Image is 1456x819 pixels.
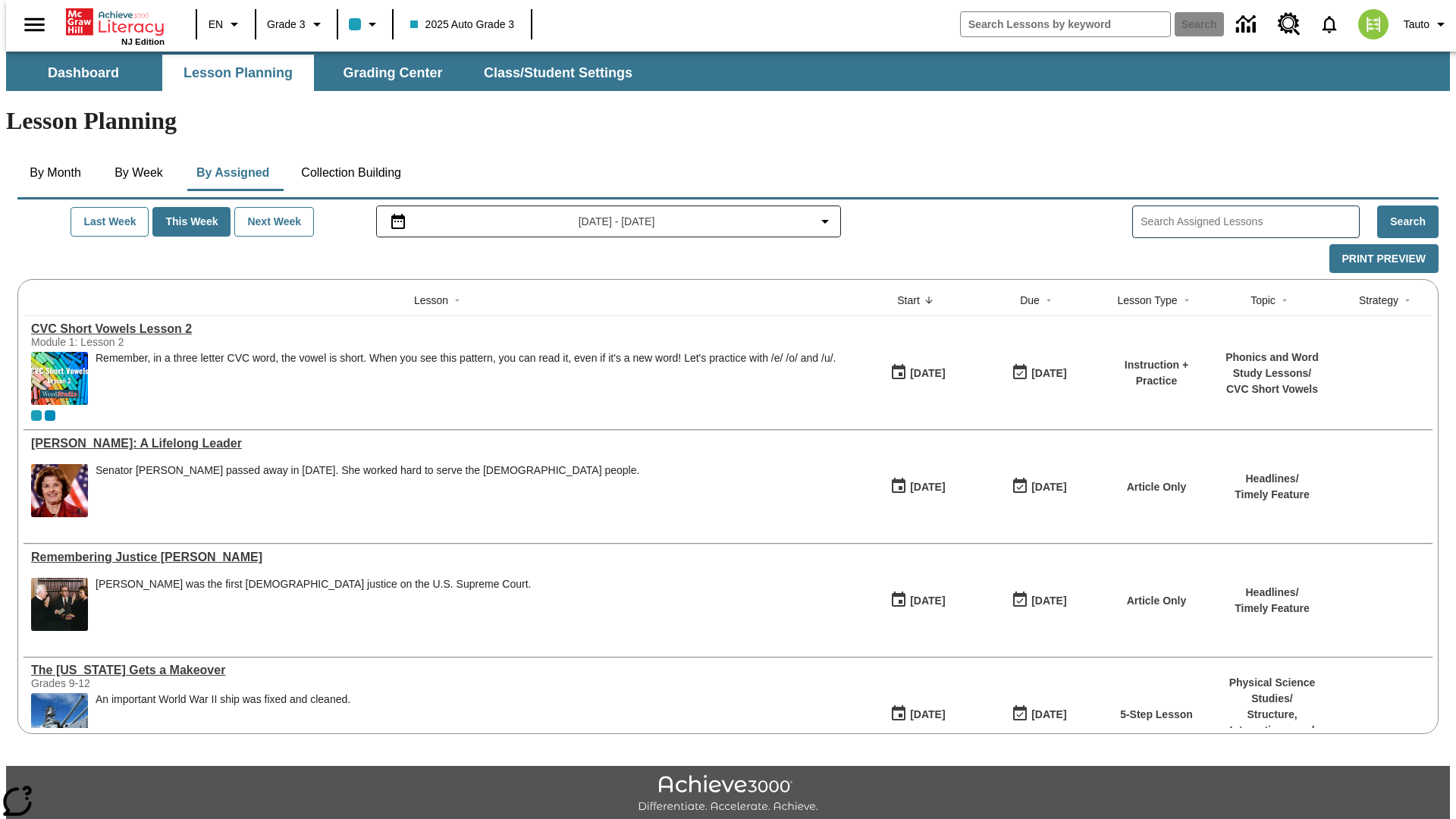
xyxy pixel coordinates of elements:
[1031,591,1066,610] div: [DATE]
[31,437,849,450] div: Dianne Feinstein: A Lifelong Leader
[184,155,281,191] button: By Assigned
[202,11,250,38] button: Language: EN, Select a language
[638,775,818,814] img: Achieve3000 Differentiate Accelerate Achieve
[96,693,350,746] div: An important World War II ship was fixed and cleaned.
[816,212,834,231] svg: Collapse Date Range Filter
[1235,487,1310,503] p: Timely Feature
[343,11,388,38] button: Class color is light blue. Change class color
[31,336,259,348] div: Module 1: Lesson 2
[961,12,1170,36] input: search field
[1235,601,1310,617] p: Timely Feature
[579,214,655,230] span: [DATE] - [DATE]
[1040,291,1058,309] button: Sort
[31,322,849,336] div: CVC Short Vowels Lesson 2
[448,291,466,309] button: Sort
[1117,293,1177,308] div: Lesson Type
[121,37,165,46] span: NJ Edition
[152,207,231,237] button: This Week
[31,551,849,564] div: Remembering Justice O'Connor
[1269,4,1310,45] a: Resource Center, Will open in new tab
[31,437,849,450] a: Dianne Feinstein: A Lifelong Leader, Lessons
[1006,586,1072,615] button: 10/15/25: Last day the lesson can be accessed
[6,107,1450,135] h1: Lesson Planning
[267,17,306,33] span: Grade 3
[66,7,165,37] a: Home
[6,55,646,91] div: SubNavbar
[410,17,515,33] span: 2025 Auto Grade 3
[6,52,1450,91] div: SubNavbar
[1359,293,1398,308] div: Strategy
[1221,381,1323,397] p: CVC Short Vowels
[45,410,55,421] div: OL 2025 Auto Grade 4
[1107,357,1206,389] p: Instruction + Practice
[910,478,945,497] div: [DATE]
[1020,293,1040,308] div: Due
[101,155,177,191] button: By Week
[1031,364,1066,383] div: [DATE]
[1398,11,1456,38] button: Profile/Settings
[910,705,945,724] div: [DATE]
[1178,291,1196,309] button: Sort
[1031,478,1066,497] div: [DATE]
[96,578,531,591] div: [PERSON_NAME] was the first [DEMOGRAPHIC_DATA] justice on the U.S. Supreme Court.
[1404,17,1429,33] span: Tauto
[96,352,836,365] p: Remember, in a three letter CVC word, the vowel is short. When you see this pattern, you can read...
[234,207,314,237] button: Next Week
[1120,707,1193,723] p: 5-Step Lesson
[1377,206,1439,238] button: Search
[96,464,639,517] div: Senator Dianne Feinstein passed away in September 2023. She worked hard to serve the American peo...
[96,693,350,706] div: An important World War II ship was fixed and cleaned.
[162,55,314,91] button: Lesson Planning
[96,352,836,405] div: Remember, in a three letter CVC word, the vowel is short. When you see this pattern, you can read...
[472,55,645,91] button: Class/Student Settings
[414,293,448,308] div: Lesson
[1127,593,1187,609] p: Article Only
[1127,479,1187,495] p: Article Only
[1006,700,1072,729] button: 10/15/25: Last day the lesson can be accessed
[897,293,920,308] div: Start
[31,664,849,677] a: The Missouri Gets a Makeover, Lessons
[1006,472,1072,501] button: 10/15/25: Last day the lesson can be accessed
[1276,291,1294,309] button: Sort
[920,291,938,309] button: Sort
[885,359,950,388] button: 10/15/25: First time the lesson was available
[1398,291,1417,309] button: Sort
[31,578,88,631] img: Chief Justice Warren Burger, wearing a black robe, holds up his right hand and faces Sandra Day O...
[184,64,293,82] span: Lesson Planning
[209,17,223,33] span: EN
[31,410,42,421] div: Current Class
[48,64,119,82] span: Dashboard
[1006,359,1072,388] button: 10/15/25: Last day the lesson can be accessed
[31,464,88,517] img: Senator Dianne Feinstein of California smiles with the U.S. flag behind her.
[1227,4,1269,45] a: Data Center
[1141,211,1359,233] input: Search Assigned Lessons
[31,322,849,336] a: CVC Short Vowels Lesson 2, Lessons
[1329,244,1439,274] button: Print Preview
[484,64,632,82] span: Class/Student Settings
[17,155,93,191] button: By Month
[885,472,950,501] button: 10/15/25: First time the lesson was available
[96,578,531,631] div: Sandra Day O'Connor was the first female justice on the U.S. Supreme Court.
[31,352,88,405] img: CVC Short Vowels Lesson 2.
[1221,675,1323,707] p: Physical Science Studies /
[66,5,165,46] div: Home
[1349,5,1398,44] button: Select a new avatar
[1358,9,1389,39] img: avatar image
[289,155,413,191] button: Collection Building
[317,55,469,91] button: Grading Center
[343,64,442,82] span: Grading Center
[31,664,849,677] div: The Missouri Gets a Makeover
[8,55,159,91] button: Dashboard
[910,364,945,383] div: [DATE]
[31,551,849,564] a: Remembering Justice O'Connor, Lessons
[1221,707,1323,755] p: Structure, Interactions, and Properties of Matter
[96,464,639,477] div: Senator [PERSON_NAME] passed away in [DATE]. She worked hard to serve the [DEMOGRAPHIC_DATA] people.
[1310,5,1349,44] a: Notifications
[261,11,332,38] button: Grade: Grade 3, Select a grade
[1221,350,1323,381] p: Phonics and Word Study Lessons /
